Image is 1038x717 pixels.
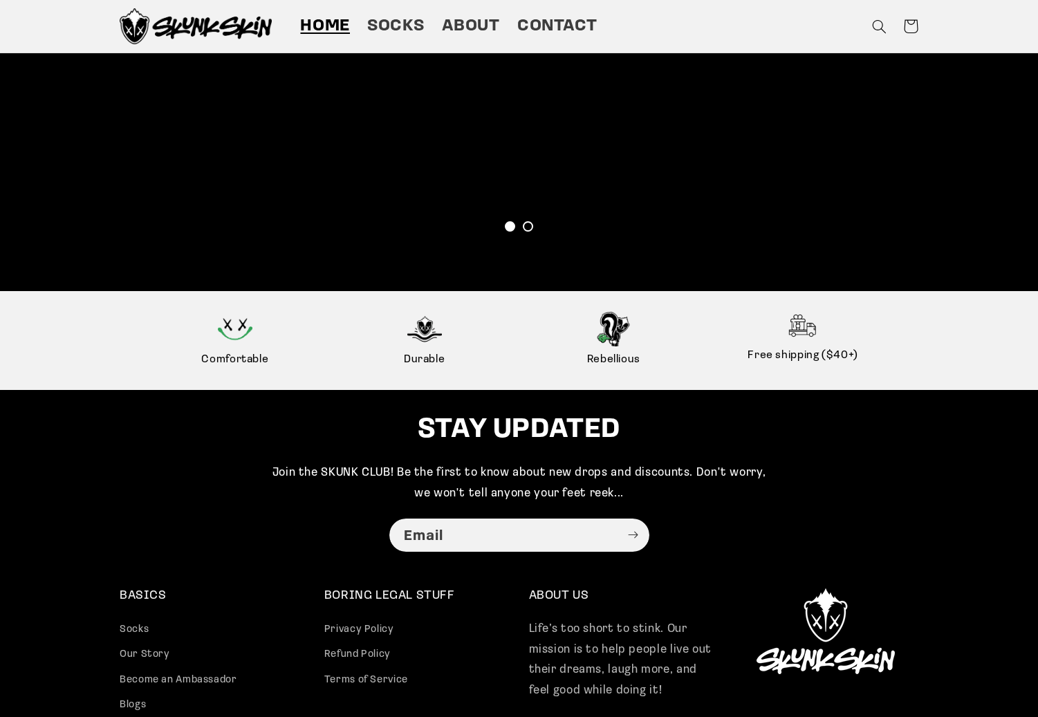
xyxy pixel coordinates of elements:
a: About [433,7,508,46]
summary: Search [863,10,895,42]
p: Join the SKUNK CLUB! Be the first to know about new drops and discounts. Don't worry, we won't te... [265,463,773,503]
span: Comfortable [147,350,323,369]
img: Skunk Skin Anti-Odor Socks. [120,8,272,44]
a: Privacy Policy [324,621,394,642]
h2: BASICS [120,588,305,604]
h2: BORING LEGAL STUFF [324,588,510,604]
span: Home [300,16,350,37]
h2: STAY UPDATED [66,412,973,448]
a: Socks [359,7,433,46]
button: Subscribe [617,518,649,552]
a: Become an Ambassador [120,668,237,693]
span: Contact [517,16,597,37]
span: Durable [337,350,512,369]
span: Socks [367,16,424,37]
p: Life’s too short to stink. Our mission is to help people live out their dreams, laugh more, and f... [529,619,714,700]
a: Socks [120,621,149,642]
a: Our Story [120,642,170,667]
img: Comfortable [218,312,252,346]
h2: ABOUT US [529,588,714,604]
a: Home [292,7,359,46]
a: Contact [508,7,606,46]
span: Free shipping ($40+) [715,346,891,365]
a: Refund Policy [324,642,391,667]
a: Terms of Service [324,668,408,693]
img: Rebellious [596,312,631,346]
img: Durable [407,312,442,346]
span: About [442,16,500,37]
img: Skunk Skin Logo [757,588,895,674]
span: Rebellious [526,350,702,369]
img: Free shipping ($40+) [786,312,820,342]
